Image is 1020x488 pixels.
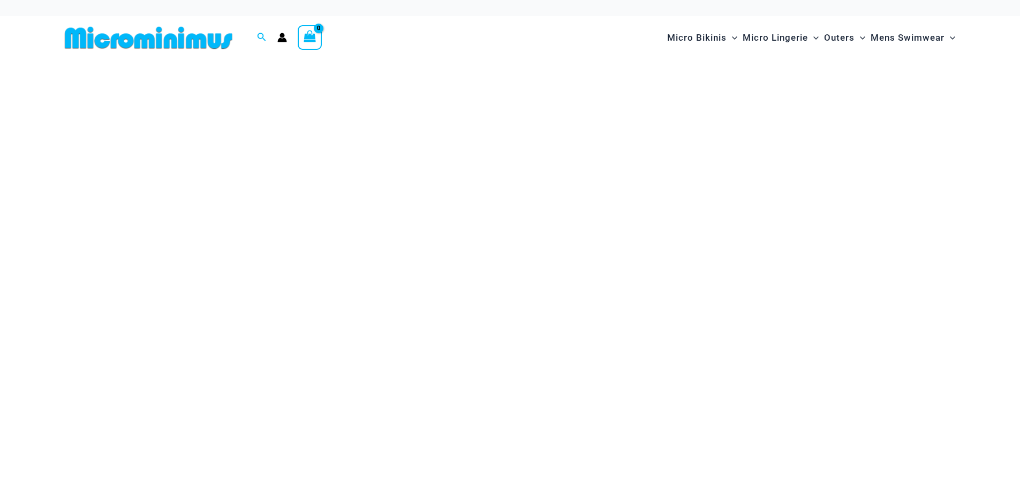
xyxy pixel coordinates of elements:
a: OutersMenu ToggleMenu Toggle [821,21,868,54]
a: Micro LingerieMenu ToggleMenu Toggle [740,21,821,54]
a: Account icon link [277,33,287,42]
span: Menu Toggle [808,24,819,51]
span: Micro Lingerie [743,24,808,51]
span: Mens Swimwear [871,24,945,51]
span: Menu Toggle [727,24,737,51]
span: Outers [824,24,855,51]
a: Mens SwimwearMenu ToggleMenu Toggle [868,21,958,54]
nav: Site Navigation [663,20,960,56]
span: Menu Toggle [855,24,865,51]
a: View Shopping Cart, empty [298,25,322,50]
img: MM SHOP LOGO FLAT [61,26,237,50]
span: Menu Toggle [945,24,955,51]
a: Micro BikinisMenu ToggleMenu Toggle [664,21,740,54]
a: Search icon link [257,31,267,44]
span: Micro Bikinis [667,24,727,51]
